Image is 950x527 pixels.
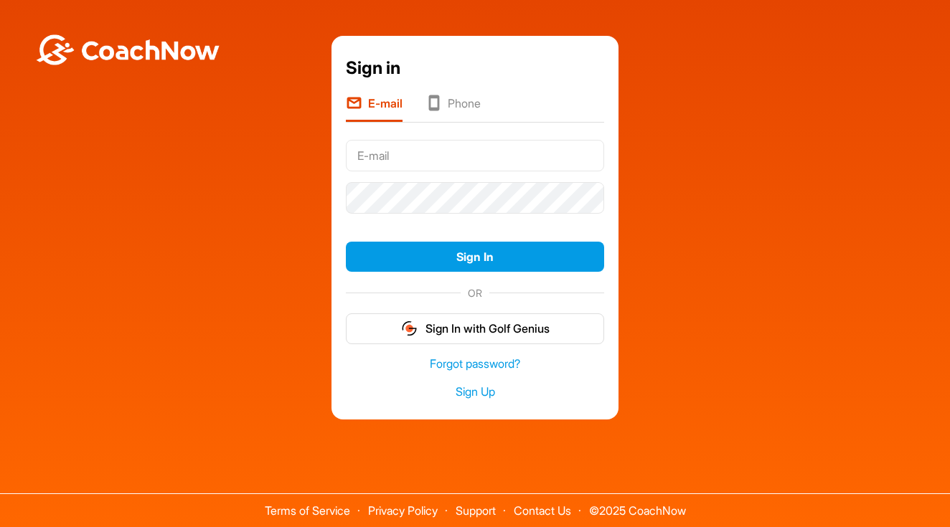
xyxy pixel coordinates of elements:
[582,494,693,516] span: © 2025 CoachNow
[456,503,496,518] a: Support
[346,55,604,81] div: Sign in
[461,285,489,300] span: OR
[346,242,604,272] button: Sign In
[265,503,350,518] a: Terms of Service
[346,384,604,400] a: Sign Up
[346,356,604,372] a: Forgot password?
[514,503,571,518] a: Contact Us
[34,34,221,65] img: BwLJSsUCoWCh5upNqxVrqldRgqLPVwmV24tXu5FoVAoFEpwwqQ3VIfuoInZCoVCoTD4vwADAC3ZFMkVEQFDAAAAAElFTkSuQmCC
[346,95,403,122] li: E-mail
[346,313,604,344] button: Sign In with Golf Genius
[368,503,438,518] a: Privacy Policy
[425,95,481,122] li: Phone
[346,140,604,171] input: E-mail
[400,320,418,337] img: gg_logo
